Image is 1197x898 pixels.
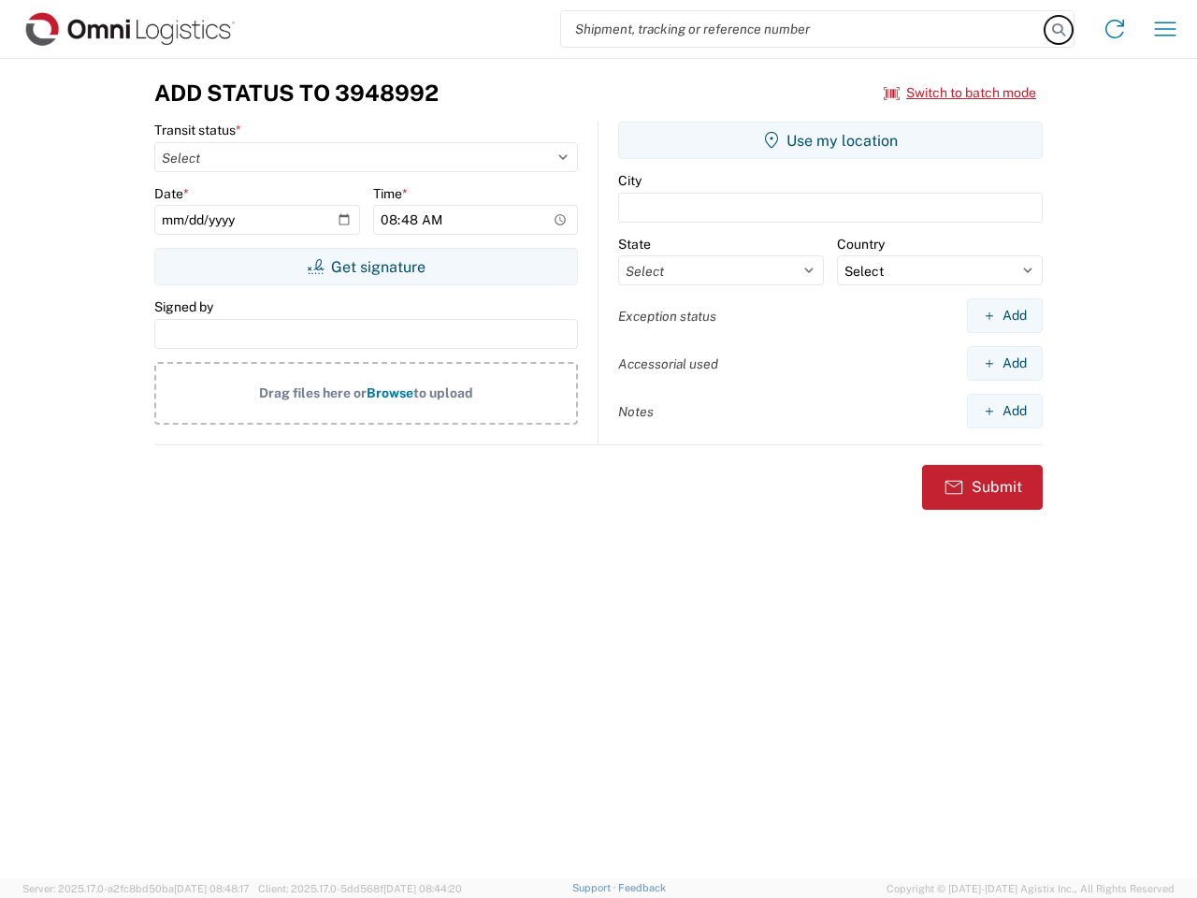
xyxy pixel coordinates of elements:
[259,385,367,400] span: Drag files here or
[154,80,439,107] h3: Add Status to 3948992
[618,355,718,372] label: Accessorial used
[618,308,716,325] label: Exception status
[154,248,578,285] button: Get signature
[413,385,473,400] span: to upload
[373,185,408,202] label: Time
[922,465,1043,510] button: Submit
[367,385,413,400] span: Browse
[154,185,189,202] label: Date
[561,11,1046,47] input: Shipment, tracking or reference number
[618,172,642,189] label: City
[887,880,1175,897] span: Copyright © [DATE]-[DATE] Agistix Inc., All Rights Reserved
[572,882,619,893] a: Support
[22,883,250,894] span: Server: 2025.17.0-a2fc8bd50ba
[174,883,250,894] span: [DATE] 08:48:17
[837,236,885,253] label: Country
[383,883,462,894] span: [DATE] 08:44:20
[967,394,1043,428] button: Add
[618,403,654,420] label: Notes
[967,298,1043,333] button: Add
[967,346,1043,381] button: Add
[618,122,1043,159] button: Use my location
[618,236,651,253] label: State
[258,883,462,894] span: Client: 2025.17.0-5dd568f
[618,882,666,893] a: Feedback
[884,78,1036,109] button: Switch to batch mode
[154,298,213,315] label: Signed by
[154,122,241,138] label: Transit status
